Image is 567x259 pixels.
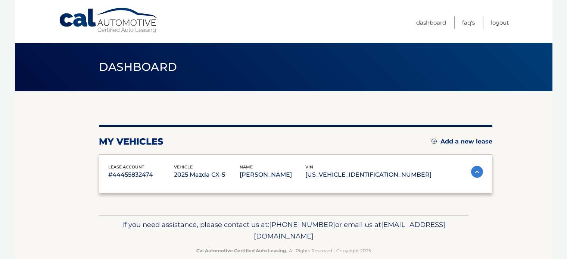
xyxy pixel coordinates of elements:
a: Dashboard [416,16,446,29]
p: [US_VEHICLE_IDENTIFICATION_NUMBER] [305,170,432,180]
span: Dashboard [99,60,177,74]
span: [PHONE_NUMBER] [269,220,335,229]
a: Logout [491,16,509,29]
img: add.svg [432,139,437,144]
a: Cal Automotive [59,7,159,34]
a: Add a new lease [432,138,492,145]
span: vin [305,164,313,170]
strong: Cal Automotive Certified Auto Leasing [196,248,286,253]
p: #44455832474 [108,170,174,180]
p: 2025 Mazda CX-5 [174,170,240,180]
h2: my vehicles [99,136,163,147]
p: - All Rights Reserved - Copyright 2025 [104,247,464,255]
a: FAQ's [462,16,475,29]
p: [PERSON_NAME] [240,170,305,180]
img: accordion-active.svg [471,166,483,178]
span: name [240,164,253,170]
span: lease account [108,164,144,170]
span: vehicle [174,164,193,170]
p: If you need assistance, please contact us at: or email us at [104,219,464,243]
